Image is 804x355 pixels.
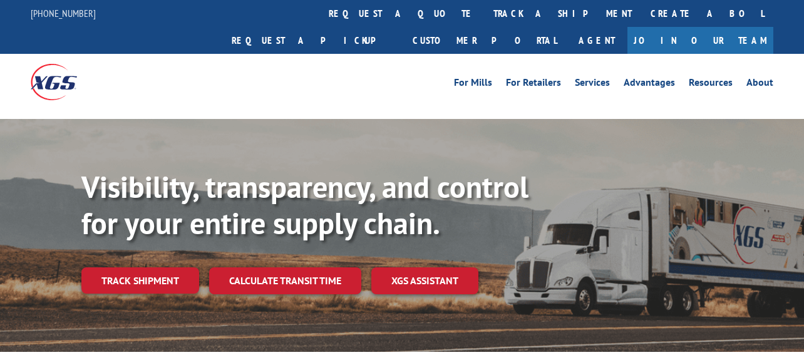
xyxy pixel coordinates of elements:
a: Services [575,78,610,91]
a: Track shipment [81,267,199,294]
a: Resources [689,78,733,91]
a: Advantages [624,78,675,91]
a: Request a pickup [222,27,403,54]
a: Customer Portal [403,27,566,54]
a: Join Our Team [627,27,773,54]
a: For Mills [454,78,492,91]
a: For Retailers [506,78,561,91]
a: [PHONE_NUMBER] [31,7,96,19]
b: Visibility, transparency, and control for your entire supply chain. [81,167,528,242]
a: Agent [566,27,627,54]
a: XGS ASSISTANT [371,267,478,294]
a: Calculate transit time [209,267,361,294]
a: About [746,78,773,91]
